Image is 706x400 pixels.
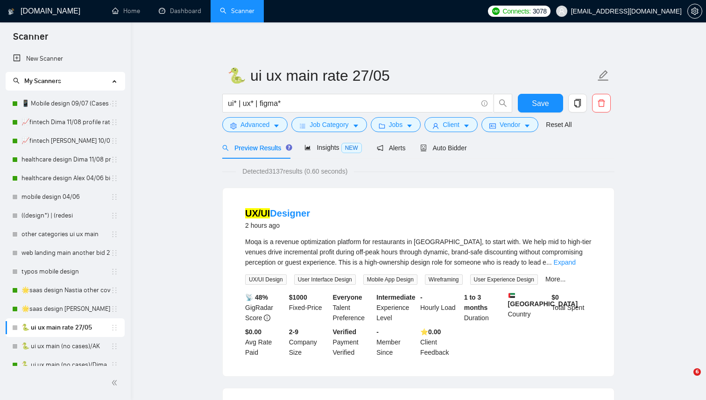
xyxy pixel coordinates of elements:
[592,94,611,112] button: delete
[687,7,702,15] a: setting
[508,292,515,299] img: 🇦🇪
[502,6,530,16] span: Connects:
[111,361,118,369] span: holder
[304,144,361,151] span: Insights
[6,281,125,300] li: 🌟saas design Nastia other cover 27/05
[21,113,111,132] a: 📈fintech Dima 11/08 profile rate without Exclusively
[222,144,289,152] span: Preview Results
[363,274,417,285] span: Mobile App Design
[240,119,269,130] span: Advanced
[228,98,477,109] input: Search Freelance Jobs...
[13,77,20,84] span: search
[112,7,140,15] a: homeHome
[546,119,572,130] a: Reset All
[532,98,549,109] span: Save
[159,7,201,15] a: dashboardDashboard
[568,94,587,112] button: copy
[21,244,111,262] a: web landing main another bid 27/05
[506,292,550,323] div: Country
[6,300,125,318] li: 🌟saas design Alex 27-03/06 check 90% rate
[6,188,125,206] li: mobile design 04/06
[222,117,288,132] button: settingAdvancedcaret-down
[333,328,357,336] b: Verified
[389,119,403,130] span: Jobs
[6,132,125,150] li: 📈fintech Alex 10/07 profile rate
[546,259,552,266] span: ...
[245,274,287,285] span: UX/UI Design
[21,225,111,244] a: other categories ui ux main
[111,193,118,201] span: holder
[111,324,118,331] span: holder
[111,343,118,350] span: holder
[264,315,270,321] span: info-circle
[376,328,379,336] b: -
[21,150,111,169] a: healthcare design Dima 11/08 profile rate
[21,281,111,300] a: 🌟saas design Nastia other cover 27/05
[6,169,125,188] li: healthcare design Alex 04/06 bid in range
[420,145,427,151] span: robot
[21,206,111,225] a: ((design*) | (redesi
[331,327,375,358] div: Payment Verified
[6,262,125,281] li: typos mobile design
[341,143,362,153] span: NEW
[111,175,118,182] span: holder
[24,77,61,85] span: My Scanners
[291,117,367,132] button: barsJob Categorycaret-down
[243,327,287,358] div: Avg Rate Paid
[111,287,118,294] span: holder
[500,119,520,130] span: Vendor
[353,122,359,129] span: caret-down
[462,292,506,323] div: Duration
[21,94,111,113] a: 📱 Mobile design 09/07 (Cases & UX/UI Cat)
[111,305,118,313] span: holder
[21,169,111,188] a: healthcare design Alex 04/06 bid in range
[420,294,423,301] b: -
[13,77,61,85] span: My Scanners
[111,100,118,107] span: holder
[8,4,14,19] img: logo
[371,117,421,132] button: folderJobscaret-down
[470,274,538,285] span: User Experience Design
[111,268,118,275] span: holder
[245,294,268,301] b: 📡 48%
[420,328,441,336] b: ⭐️ 0.00
[569,99,586,107] span: copy
[21,337,111,356] a: 🐍 ui ux main (no cases)/AK
[550,292,593,323] div: Total Spent
[464,294,488,311] b: 1 to 3 months
[299,122,306,129] span: bars
[376,294,415,301] b: Intermediate
[111,212,118,219] span: holder
[6,30,56,49] span: Scanner
[285,143,293,152] div: Tooltip anchor
[374,327,418,358] div: Member Since
[524,122,530,129] span: caret-down
[310,119,348,130] span: Job Category
[418,292,462,323] div: Hourly Load
[245,220,310,231] div: 2 hours ago
[289,294,307,301] b: $ 1000
[21,188,111,206] a: mobile design 04/06
[294,274,356,285] span: User Interface Design
[508,292,578,308] b: [GEOGRAPHIC_DATA]
[406,122,413,129] span: caret-down
[674,368,697,391] iframe: Intercom live chat
[227,64,595,87] input: Scanner name...
[425,274,463,285] span: Wireframing
[287,327,331,358] div: Company Size
[21,318,111,337] a: 🐍 ui ux main rate 27/05
[21,132,111,150] a: 📈fintech [PERSON_NAME] 10/07 profile rate
[6,318,125,337] li: 🐍 ui ux main rate 27/05
[379,122,385,129] span: folder
[558,8,565,14] span: user
[418,327,462,358] div: Client Feedback
[111,249,118,257] span: holder
[245,328,261,336] b: $0.00
[230,122,237,129] span: setting
[6,206,125,225] li: ((design*) | (redesi
[688,7,702,15] span: setting
[374,292,418,323] div: Experience Level
[245,238,592,266] span: Moqa is a revenue optimization platform for restaurants in [GEOGRAPHIC_DATA], to start with. We h...
[111,156,118,163] span: holder
[687,4,702,19] button: setting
